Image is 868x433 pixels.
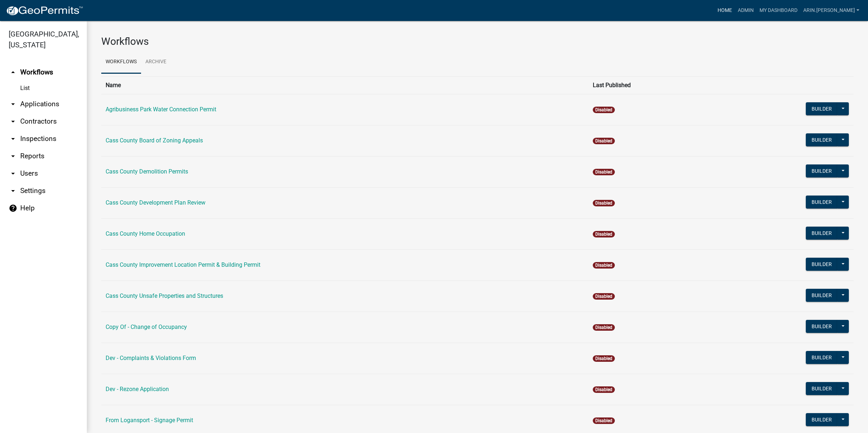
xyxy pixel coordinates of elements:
[9,187,17,195] i: arrow_drop_down
[106,106,216,113] a: Agribusiness Park Water Connection Permit
[106,137,203,144] a: Cass County Board of Zoning Appeals
[9,152,17,160] i: arrow_drop_down
[106,355,196,361] a: Dev - Complaints & Violations Form
[106,417,193,424] a: From Logansport - Signage Permit
[101,35,854,48] h3: Workflows
[806,413,838,426] button: Builder
[101,76,588,94] th: Name
[806,227,838,240] button: Builder
[593,262,615,269] span: Disabled
[9,100,17,108] i: arrow_drop_down
[735,4,757,17] a: Admin
[9,169,17,178] i: arrow_drop_down
[593,169,615,175] span: Disabled
[806,320,838,333] button: Builder
[806,196,838,209] button: Builder
[588,76,720,94] th: Last Published
[757,4,800,17] a: My Dashboard
[9,134,17,143] i: arrow_drop_down
[9,117,17,126] i: arrow_drop_down
[593,417,615,424] span: Disabled
[806,351,838,364] button: Builder
[106,230,185,237] a: Cass County Home Occupation
[593,324,615,331] span: Disabled
[806,102,838,115] button: Builder
[101,51,141,74] a: Workflows
[806,289,838,302] button: Builder
[806,133,838,146] button: Builder
[593,107,615,113] span: Disabled
[593,386,615,393] span: Disabled
[9,204,17,213] i: help
[593,293,615,300] span: Disabled
[106,292,223,299] a: Cass County Unsafe Properties and Structures
[593,231,615,237] span: Disabled
[106,261,260,268] a: Cass County Improvement Location Permit & Building Permit
[106,199,205,206] a: Cass County Development Plan Review
[800,4,862,17] a: arin.[PERSON_NAME]
[9,68,17,77] i: arrow_drop_up
[106,168,188,175] a: Cass County Demolition Permits
[806,382,838,395] button: Builder
[593,355,615,362] span: Disabled
[806,164,838,177] button: Builder
[593,138,615,144] span: Disabled
[806,258,838,271] button: Builder
[715,4,735,17] a: Home
[106,323,187,330] a: Copy Of - Change of Occupancy
[593,200,615,206] span: Disabled
[141,51,171,74] a: Archive
[106,386,169,393] a: Dev - Rezone Application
